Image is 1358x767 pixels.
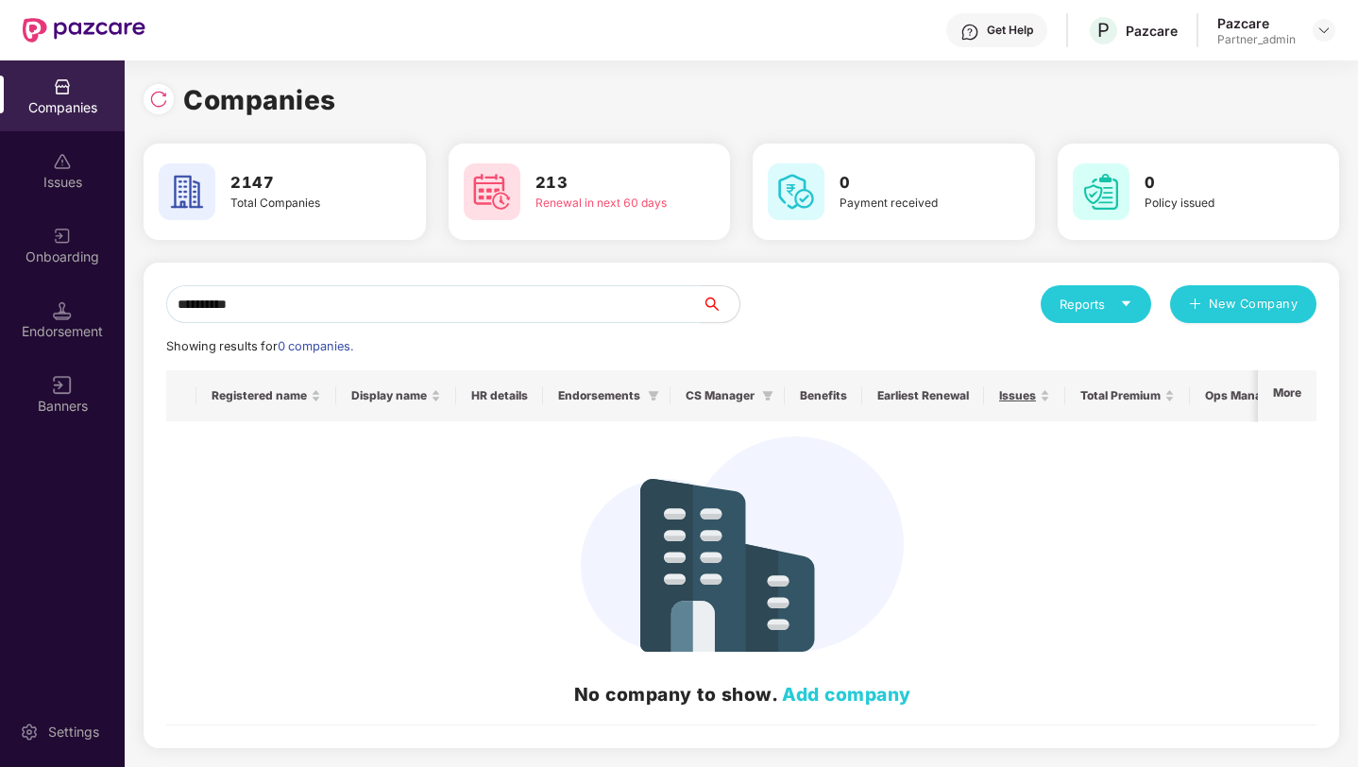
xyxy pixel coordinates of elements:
span: 0 companies. [278,339,353,353]
span: CS Manager [686,388,755,403]
span: P [1097,19,1110,42]
th: Total Premium [1065,370,1190,421]
h3: 213 [535,171,676,196]
span: filter [648,390,659,401]
img: svg+xml;base64,PHN2ZyB4bWxucz0iaHR0cDovL3d3dy53My5vcmcvMjAwMC9zdmciIHdpZHRoPSI2MCIgaGVpZ2h0PSI2MC... [159,163,215,220]
span: caret-down [1120,298,1132,310]
span: plus [1189,298,1201,313]
span: Ops Manager [1205,388,1281,403]
img: svg+xml;base64,PHN2ZyB3aWR0aD0iMTQuNSIgaGVpZ2h0PSIxNC41IiB2aWV3Qm94PSIwIDAgMTYgMTYiIGZpbGw9Im5vbm... [53,301,72,320]
img: svg+xml;base64,PHN2ZyBpZD0iRHJvcGRvd24tMzJ4MzIiIHhtbG5zPSJodHRwOi8vd3d3LnczLm9yZy8yMDAwL3N2ZyIgd2... [1316,23,1332,38]
button: search [701,285,740,323]
th: More [1258,370,1316,421]
img: svg+xml;base64,PHN2ZyB4bWxucz0iaHR0cDovL3d3dy53My5vcmcvMjAwMC9zdmciIHdpZHRoPSI2MCIgaGVpZ2h0PSI2MC... [1073,163,1129,220]
div: Partner_admin [1217,32,1296,47]
div: Renewal in next 60 days [535,195,676,213]
h3: 2147 [230,171,371,196]
span: Display name [351,388,427,403]
div: Pazcare [1126,22,1178,40]
img: svg+xml;base64,PHN2ZyBpZD0iU2V0dGluZy0yMHgyMCIgeG1sbnM9Imh0dHA6Ly93d3cudzMub3JnLzIwMDAvc3ZnIiB3aW... [20,723,39,741]
th: Earliest Renewal [862,370,984,421]
th: Issues [984,370,1065,421]
div: Reports [1060,295,1132,314]
img: svg+xml;base64,PHN2ZyBpZD0iQ29tcGFuaWVzIiB4bWxucz0iaHR0cDovL3d3dy53My5vcmcvMjAwMC9zdmciIHdpZHRoPS... [53,77,72,96]
th: Benefits [785,370,862,421]
span: Endorsements [558,388,640,403]
span: filter [644,384,663,407]
div: Get Help [987,23,1033,38]
div: Total Companies [230,195,371,213]
span: Showing results for [166,339,353,353]
th: Registered name [196,370,336,421]
span: Total Premium [1080,388,1161,403]
img: svg+xml;base64,PHN2ZyBpZD0iSGVscC0zMngzMiIgeG1sbnM9Imh0dHA6Ly93d3cudzMub3JnLzIwMDAvc3ZnIiB3aWR0aD... [960,23,979,42]
span: filter [762,390,773,401]
div: Payment received [840,195,980,213]
img: svg+xml;base64,PHN2ZyB4bWxucz0iaHR0cDovL3d3dy53My5vcmcvMjAwMC9zdmciIHdpZHRoPSI2MCIgaGVpZ2h0PSI2MC... [464,163,520,220]
div: Pazcare [1217,14,1296,32]
img: svg+xml;base64,PHN2ZyB4bWxucz0iaHR0cDovL3d3dy53My5vcmcvMjAwMC9zdmciIHdpZHRoPSI2MCIgaGVpZ2h0PSI2MC... [768,163,824,220]
a: Add company [782,683,911,706]
img: svg+xml;base64,PHN2ZyBpZD0iUmVsb2FkLTMyeDMyIiB4bWxucz0iaHR0cDovL3d3dy53My5vcmcvMjAwMC9zdmciIHdpZH... [149,90,168,109]
span: filter [758,384,777,407]
div: Settings [42,723,105,741]
button: plusNew Company [1170,285,1316,323]
h1: Companies [183,79,336,121]
th: HR details [456,370,543,421]
th: Display name [336,370,456,421]
img: New Pazcare Logo [23,18,145,43]
img: svg+xml;base64,PHN2ZyB3aWR0aD0iMTYiIGhlaWdodD0iMTYiIHZpZXdCb3g9IjAgMCAxNiAxNiIgZmlsbD0ibm9uZSIgeG... [53,376,72,395]
h3: 0 [1145,171,1285,196]
img: svg+xml;base64,PHN2ZyB3aWR0aD0iMjAiIGhlaWdodD0iMjAiIHZpZXdCb3g9IjAgMCAyMCAyMCIgZmlsbD0ibm9uZSIgeG... [53,227,72,246]
span: New Company [1209,295,1299,314]
span: Issues [999,388,1036,403]
img: svg+xml;base64,PHN2ZyB4bWxucz0iaHR0cDovL3d3dy53My5vcmcvMjAwMC9zdmciIHdpZHRoPSIzNDIiIGhlaWdodD0iMj... [581,436,904,652]
img: svg+xml;base64,PHN2ZyBpZD0iSXNzdWVzX2Rpc2FibGVkIiB4bWxucz0iaHR0cDovL3d3dy53My5vcmcvMjAwMC9zdmciIH... [53,152,72,171]
h2: No company to show. [181,680,1303,708]
div: Policy issued [1145,195,1285,213]
h3: 0 [840,171,980,196]
span: Registered name [212,388,307,403]
span: search [701,297,739,312]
